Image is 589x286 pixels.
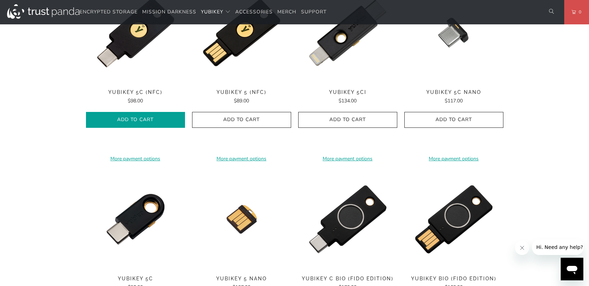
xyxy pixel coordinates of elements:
span: YubiKey 5C [86,276,185,282]
iframe: Close message [515,241,529,255]
img: YubiKey Bio (FIDO Edition) - Trust Panda [404,170,503,269]
span: Merch [277,8,296,15]
img: YubiKey 5C - Trust Panda [86,170,185,269]
button: Add to Cart [192,112,291,128]
span: $117.00 [445,97,463,104]
a: YubiKey 5C (NFC) $98.00 [86,89,185,105]
button: Add to Cart [86,112,185,128]
span: Accessories [235,8,273,15]
a: YubiKey 5C - Trust Panda YubiKey 5C - Trust Panda [86,170,185,269]
span: Encrypted Storage [80,8,138,15]
a: Support [301,4,327,20]
a: More payment options [86,155,185,163]
span: YubiKey C Bio (FIDO Edition) [298,276,397,282]
span: Add to Cart [306,117,390,123]
span: YubiKey 5 Nano [192,276,291,282]
span: YubiKey 5Ci [298,89,397,95]
span: YubiKey 5C (NFC) [86,89,185,95]
a: Merch [277,4,296,20]
span: YubiKey [201,8,223,15]
a: Accessories [235,4,273,20]
span: YubiKey 5 (NFC) [192,89,291,95]
span: 0 [576,8,582,16]
a: More payment options [298,155,397,163]
a: More payment options [404,155,503,163]
span: Add to Cart [200,117,284,123]
span: Support [301,8,327,15]
iframe: Button to launch messaging window [561,258,583,280]
a: Encrypted Storage [80,4,138,20]
span: $89.00 [234,97,249,104]
span: Add to Cart [412,117,496,123]
span: Mission Darkness [142,8,196,15]
button: Add to Cart [298,112,397,128]
button: Add to Cart [404,112,503,128]
a: YubiKey 5 (NFC) $89.00 [192,89,291,105]
img: YubiKey 5 Nano - Trust Panda [192,170,291,269]
a: More payment options [192,155,291,163]
summary: YubiKey [201,4,231,20]
iframe: Message from company [532,239,583,255]
a: YubiKey 5C Nano $117.00 [404,89,503,105]
a: Mission Darkness [142,4,196,20]
a: YubiKey Bio (FIDO Edition) - Trust Panda YubiKey Bio (FIDO Edition) - Trust Panda [404,170,503,269]
span: $98.00 [128,97,143,104]
img: YubiKey C Bio (FIDO Edition) - Trust Panda [298,170,397,269]
span: YubiKey 5C Nano [404,89,503,95]
a: YubiKey 5 Nano - Trust Panda YubiKey 5 Nano - Trust Panda [192,170,291,269]
img: Trust Panda Australia [7,4,80,19]
span: Add to Cart [93,117,178,123]
nav: Translation missing: en.navigation.header.main_nav [80,4,327,20]
span: $134.00 [339,97,357,104]
a: YubiKey C Bio (FIDO Edition) - Trust Panda YubiKey C Bio (FIDO Edition) - Trust Panda [298,170,397,269]
a: YubiKey 5Ci $134.00 [298,89,397,105]
span: YubiKey Bio (FIDO Edition) [404,276,503,282]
